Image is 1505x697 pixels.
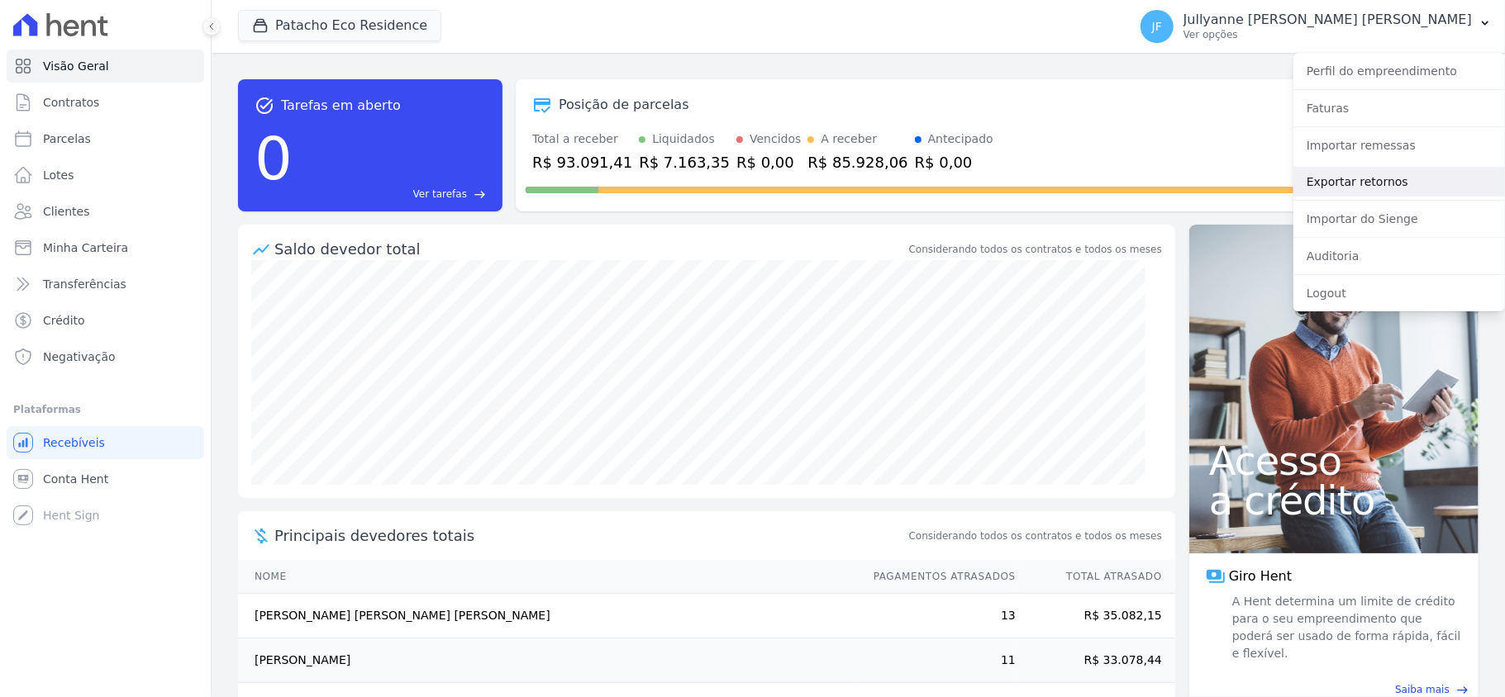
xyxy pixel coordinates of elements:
[474,188,486,201] span: east
[7,268,204,301] a: Transferências
[1456,684,1469,696] span: east
[1229,593,1462,662] span: A Hent determina um limite de crédito para o seu empreendimento que poderá ser usado de forma ráp...
[43,312,85,329] span: Crédito
[909,529,1162,543] span: Considerando todos os contratos e todos os meses
[7,426,204,459] a: Recebíveis
[928,130,993,148] div: Antecipado
[1293,56,1505,86] a: Perfil do empreendimento
[1017,638,1175,683] td: R$ 33.078,44
[1293,93,1505,123] a: Faturas
[43,94,99,111] span: Contratos
[7,50,204,83] a: Visão Geral
[255,116,293,202] div: 0
[1199,682,1469,697] a: Saiba mais east
[1293,167,1505,197] a: Exportar retornos
[7,195,204,228] a: Clientes
[750,130,801,148] div: Vencidos
[736,151,801,173] div: R$ 0,00
[7,462,204,495] a: Conta Hent
[639,151,730,173] div: R$ 7.163,35
[413,187,467,202] span: Ver tarefas
[255,96,274,116] span: task_alt
[7,304,204,337] a: Crédito
[821,130,877,148] div: A receber
[1293,278,1505,308] a: Logout
[532,130,632,148] div: Total a receber
[43,130,91,147] span: Parcelas
[915,151,993,173] div: R$ 0,00
[7,122,204,155] a: Parcelas
[7,159,204,192] a: Lotes
[281,96,401,116] span: Tarefas em aberto
[238,10,441,41] button: Patacho Eco Residence
[1017,560,1175,594] th: Total Atrasado
[238,560,858,594] th: Nome
[1184,28,1472,41] p: Ver opções
[7,86,204,119] a: Contratos
[7,340,204,373] a: Negativação
[858,594,1017,638] td: 13
[43,471,108,487] span: Conta Hent
[43,203,89,220] span: Clientes
[7,231,204,264] a: Minha Carteira
[238,594,858,638] td: [PERSON_NAME] [PERSON_NAME] [PERSON_NAME]
[1127,3,1505,50] button: JF Jullyanne [PERSON_NAME] [PERSON_NAME] Ver opções
[1209,441,1459,481] span: Acesso
[1395,682,1450,697] span: Saiba mais
[1229,567,1292,586] span: Giro Hent
[532,151,632,173] div: R$ 93.091,41
[1209,481,1459,520] span: a crédito
[1184,12,1472,28] p: Jullyanne [PERSON_NAME] [PERSON_NAME]
[652,130,715,148] div: Liquidados
[807,151,907,173] div: R$ 85.928,06
[274,524,906,547] span: Principais devedores totais
[1017,594,1175,638] td: R$ 35.082,15
[43,434,105,451] span: Recebíveis
[1293,204,1505,234] a: Importar do Sienge
[238,638,858,683] td: [PERSON_NAME]
[299,187,486,202] a: Ver tarefas east
[43,167,74,183] span: Lotes
[559,95,689,115] div: Posição de parcelas
[1152,21,1162,32] span: JF
[858,560,1017,594] th: Pagamentos Atrasados
[1293,241,1505,271] a: Auditoria
[274,238,906,260] div: Saldo devedor total
[1293,130,1505,160] a: Importar remessas
[43,239,128,256] span: Minha Carteira
[43,348,116,365] span: Negativação
[43,276,126,292] span: Transferências
[858,638,1017,683] td: 11
[43,58,109,74] span: Visão Geral
[909,242,1162,257] div: Considerando todos os contratos e todos os meses
[13,400,198,420] div: Plataformas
